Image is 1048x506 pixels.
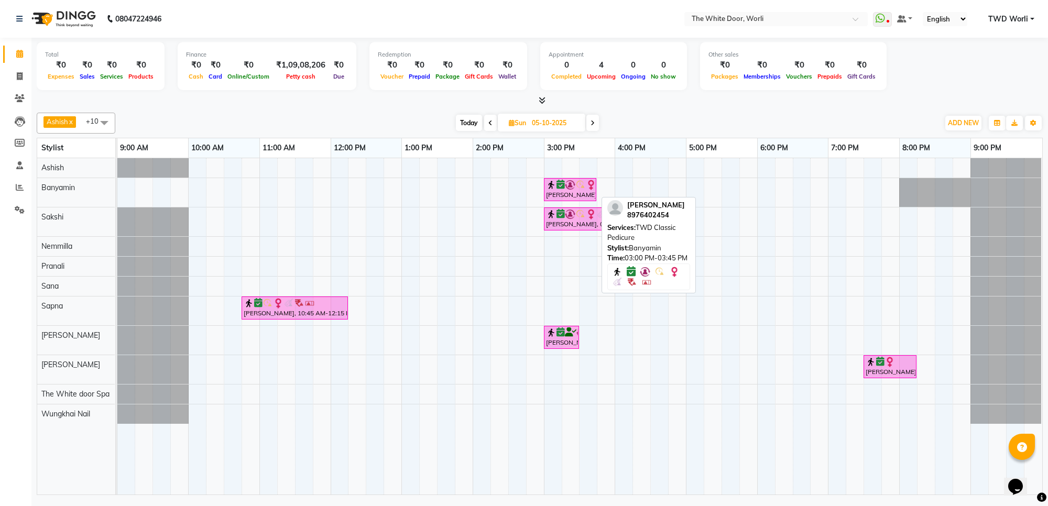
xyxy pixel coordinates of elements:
[945,116,981,130] button: ADD NEW
[41,183,75,192] span: Banyamin
[45,59,77,71] div: ₹0
[783,59,815,71] div: ₹0
[41,163,64,172] span: Ashish
[549,59,584,71] div: 0
[206,73,225,80] span: Card
[47,117,68,126] span: Ashish
[549,73,584,80] span: Completed
[27,4,99,34] img: logo
[206,59,225,71] div: ₹0
[845,73,878,80] span: Gift Cards
[618,59,648,71] div: 0
[272,59,330,71] div: ₹1,09,08,206
[330,59,348,71] div: ₹0
[117,140,151,156] a: 9:00 AM
[378,73,406,80] span: Voucher
[186,50,348,59] div: Finance
[433,73,462,80] span: Package
[331,140,368,156] a: 12:00 PM
[41,409,90,419] span: Wungkhai Nail
[544,140,577,156] a: 3:00 PM
[433,59,462,71] div: ₹0
[529,115,581,131] input: 2025-10-05
[815,59,845,71] div: ₹0
[549,50,679,59] div: Appointment
[77,73,97,80] span: Sales
[815,73,845,80] span: Prepaids
[260,140,298,156] a: 11:00 AM
[865,357,915,377] div: [PERSON_NAME] ., 07:30 PM-08:15 PM, Hair wash & Styling medium length
[456,115,482,131] span: Today
[186,73,206,80] span: Cash
[462,59,496,71] div: ₹0
[615,140,648,156] a: 4:00 PM
[77,59,97,71] div: ₹0
[708,73,741,80] span: Packages
[545,209,631,229] div: [PERSON_NAME], 03:00 PM-04:15 PM, Absolute Acrlyic
[584,59,618,71] div: 4
[648,59,679,71] div: 0
[406,59,433,71] div: ₹0
[900,140,933,156] a: 8:00 PM
[378,50,519,59] div: Redemption
[115,4,161,34] b: 08047224946
[41,143,63,152] span: Stylist
[225,73,272,80] span: Online/Custom
[627,210,685,221] div: 8976402454
[126,59,156,71] div: ₹0
[607,200,623,216] img: profile
[686,140,719,156] a: 5:00 PM
[473,140,506,156] a: 2:00 PM
[406,73,433,80] span: Prepaid
[607,223,636,232] span: Services:
[41,261,64,271] span: Pranali
[1004,464,1038,496] iframe: chat widget
[378,59,406,71] div: ₹0
[708,59,741,71] div: ₹0
[545,327,578,347] div: [PERSON_NAME], 03:00 PM-03:30 PM, Feet + Legs Massage
[627,201,685,209] span: [PERSON_NAME]
[41,389,110,399] span: The White door Spa
[988,14,1028,25] span: TWD Worli
[189,140,226,156] a: 10:00 AM
[741,73,783,80] span: Memberships
[97,73,126,80] span: Services
[506,119,529,127] span: Sun
[828,140,861,156] a: 7:00 PM
[845,59,878,71] div: ₹0
[971,140,1004,156] a: 9:00 PM
[607,223,675,242] span: TWD Classic Pedicure
[41,281,59,291] span: Sana
[45,73,77,80] span: Expenses
[496,73,519,80] span: Wallet
[243,298,347,318] div: [PERSON_NAME], 10:45 AM-12:15 PM, Microblading By [PERSON_NAME]
[708,50,878,59] div: Other sales
[225,59,272,71] div: ₹0
[41,360,100,369] span: [PERSON_NAME]
[45,50,156,59] div: Total
[331,73,347,80] span: Due
[86,117,106,125] span: +10
[126,73,156,80] span: Products
[97,59,126,71] div: ₹0
[783,73,815,80] span: Vouchers
[741,59,783,71] div: ₹0
[607,244,629,252] span: Stylist:
[758,140,791,156] a: 6:00 PM
[618,73,648,80] span: Ongoing
[948,119,979,127] span: ADD NEW
[584,73,618,80] span: Upcoming
[41,241,72,251] span: Nemmilla
[68,117,73,126] a: x
[41,301,63,311] span: Sapna
[607,254,625,262] span: Time:
[41,331,100,340] span: [PERSON_NAME]
[496,59,519,71] div: ₹0
[545,180,595,200] div: [PERSON_NAME], 03:00 PM-03:45 PM, TWD Classic Pedicure
[648,73,679,80] span: No show
[186,59,206,71] div: ₹0
[283,73,318,80] span: Petty cash
[41,212,63,222] span: Sakshi
[402,140,435,156] a: 1:00 PM
[607,253,690,263] div: 03:00 PM-03:45 PM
